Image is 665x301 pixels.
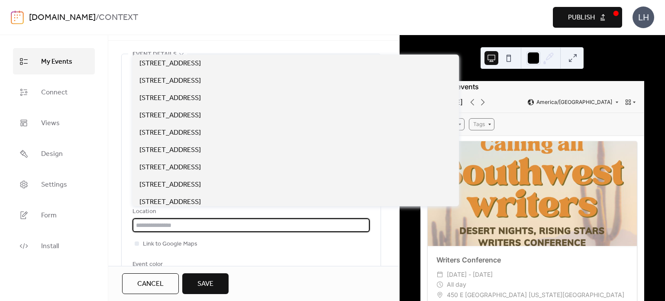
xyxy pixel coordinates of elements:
[99,10,138,26] b: CONTEXT
[137,279,164,289] span: Cancel
[139,76,201,86] span: [STREET_ADDRESS]
[41,117,60,130] span: Views
[139,110,201,121] span: [STREET_ADDRESS]
[197,279,213,289] span: Save
[139,162,201,173] span: [STREET_ADDRESS]
[41,240,59,253] span: Install
[41,178,67,191] span: Settings
[139,145,201,155] span: [STREET_ADDRESS]
[13,79,95,105] a: Connect
[41,147,63,161] span: Design
[132,259,202,270] div: Event color
[13,202,95,228] a: Form
[436,290,443,300] div: ​
[122,273,179,294] button: Cancel
[13,233,95,259] a: Install
[139,197,201,207] span: [STREET_ADDRESS]
[436,256,501,264] a: Writers Conference
[568,13,595,23] span: Publish
[29,10,96,26] a: [DOMAIN_NAME]
[633,6,654,28] div: LH
[536,100,612,105] span: America/[GEOGRAPHIC_DATA]
[553,7,622,28] button: Publish
[139,128,201,138] span: [STREET_ADDRESS]
[13,110,95,136] a: Views
[41,209,57,222] span: Form
[96,10,99,26] b: /
[13,48,95,74] a: My Events
[11,10,24,24] img: logo
[139,58,201,69] span: [STREET_ADDRESS]
[436,269,443,280] div: ​
[139,93,201,104] span: [STREET_ADDRESS]
[447,279,466,290] span: All day
[41,55,72,68] span: My Events
[421,81,644,92] div: Upcoming events
[143,239,197,249] span: Link to Google Maps
[139,180,201,190] span: [STREET_ADDRESS]
[41,86,68,99] span: Connect
[436,279,443,290] div: ​
[132,49,177,60] span: Event details
[182,273,229,294] button: Save
[13,171,95,197] a: Settings
[447,269,493,280] span: [DATE] - [DATE]
[132,207,368,217] div: Location
[13,140,95,167] a: Design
